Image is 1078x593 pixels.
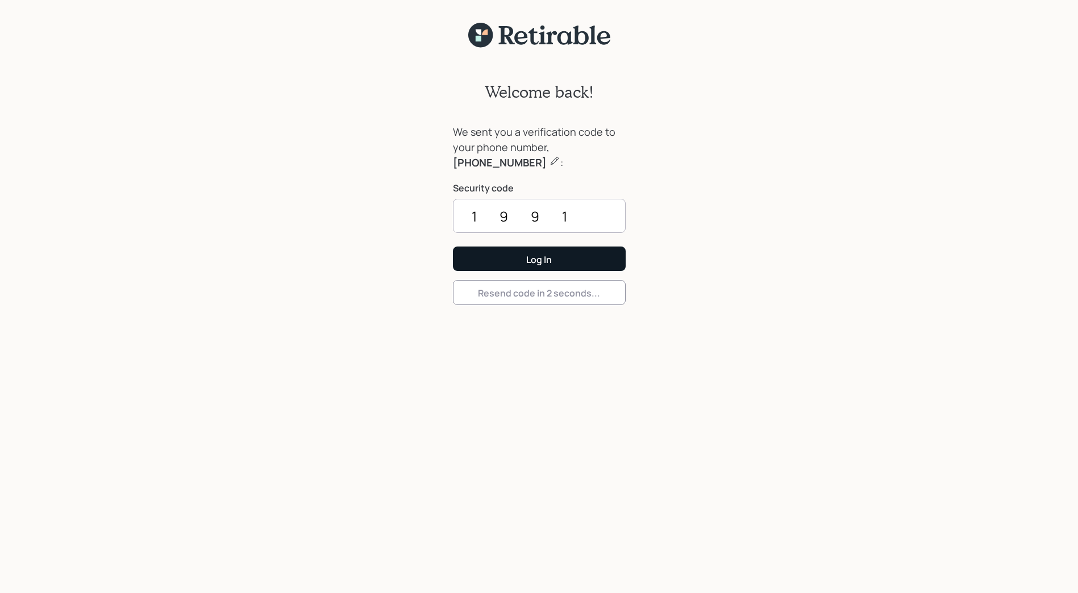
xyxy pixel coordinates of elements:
div: We sent you a verification code to your phone number, : [453,124,626,170]
label: Security code [453,182,626,194]
b: [PHONE_NUMBER] [453,156,547,169]
div: Resend code in 2 seconds... [478,287,600,299]
h2: Welcome back! [485,82,594,102]
button: Resend code in 2 seconds... [453,280,626,304]
button: Log In [453,247,626,271]
div: Log In [526,253,552,266]
input: •••• [453,199,626,233]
